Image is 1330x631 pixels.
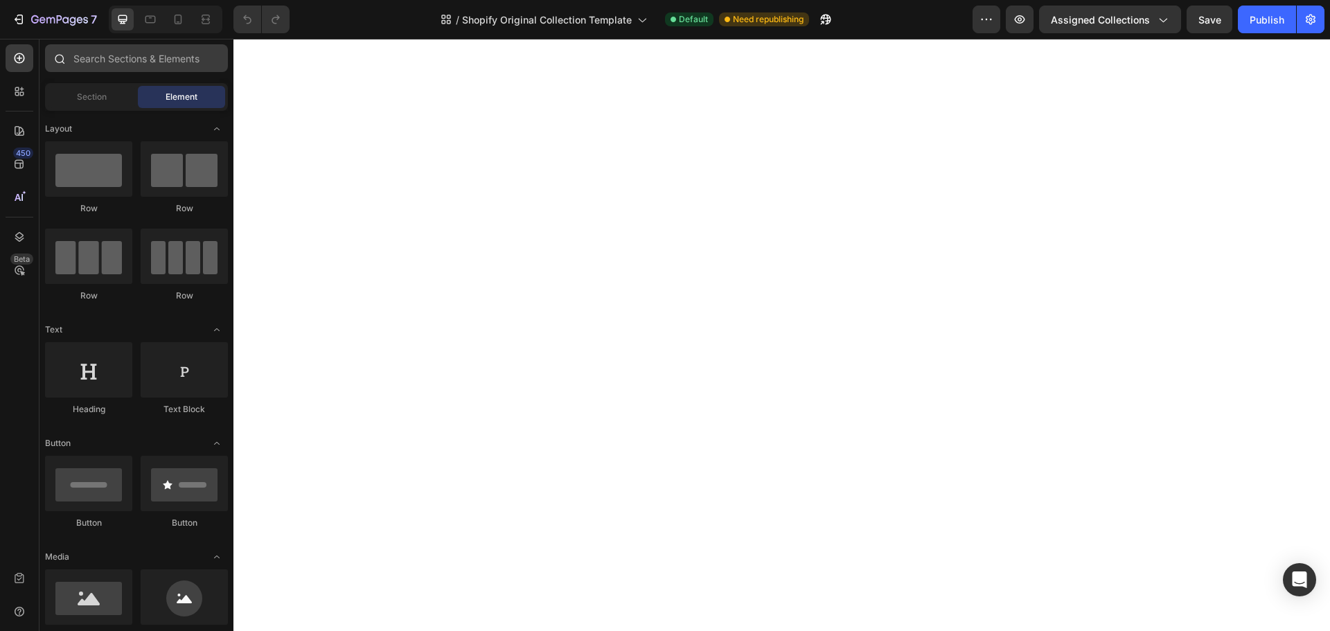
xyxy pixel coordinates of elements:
[166,91,197,103] span: Element
[77,91,107,103] span: Section
[233,39,1330,631] iframe: Design area
[141,290,228,302] div: Row
[456,12,459,27] span: /
[1051,12,1150,27] span: Assigned Collections
[45,403,132,416] div: Heading
[206,319,228,341] span: Toggle open
[233,6,290,33] div: Undo/Redo
[141,403,228,416] div: Text Block
[6,6,103,33] button: 7
[45,551,69,563] span: Media
[91,11,97,28] p: 7
[45,290,132,302] div: Row
[206,432,228,454] span: Toggle open
[1283,563,1316,596] div: Open Intercom Messenger
[141,202,228,215] div: Row
[45,323,62,336] span: Text
[206,546,228,568] span: Toggle open
[141,517,228,529] div: Button
[1039,6,1181,33] button: Assigned Collections
[1238,6,1296,33] button: Publish
[206,118,228,140] span: Toggle open
[10,254,33,265] div: Beta
[45,517,132,529] div: Button
[679,13,708,26] span: Default
[1250,12,1284,27] div: Publish
[45,123,72,135] span: Layout
[45,437,71,450] span: Button
[45,202,132,215] div: Row
[45,44,228,72] input: Search Sections & Elements
[13,148,33,159] div: 450
[1187,6,1232,33] button: Save
[462,12,632,27] span: Shopify Original Collection Template
[1198,14,1221,26] span: Save
[733,13,804,26] span: Need republishing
